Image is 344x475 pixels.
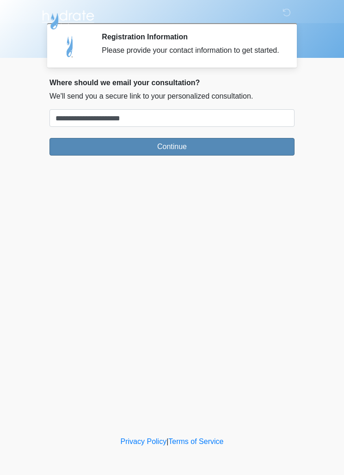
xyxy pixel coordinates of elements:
[49,91,295,102] p: We'll send you a secure link to your personalized consultation.
[168,437,223,445] a: Terms of Service
[49,78,295,87] h2: Where should we email your consultation?
[40,7,96,30] img: Hydrate IV Bar - Scottsdale Logo
[56,32,84,60] img: Agent Avatar
[166,437,168,445] a: |
[102,45,281,56] div: Please provide your contact information to get started.
[49,138,295,156] button: Continue
[121,437,167,445] a: Privacy Policy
